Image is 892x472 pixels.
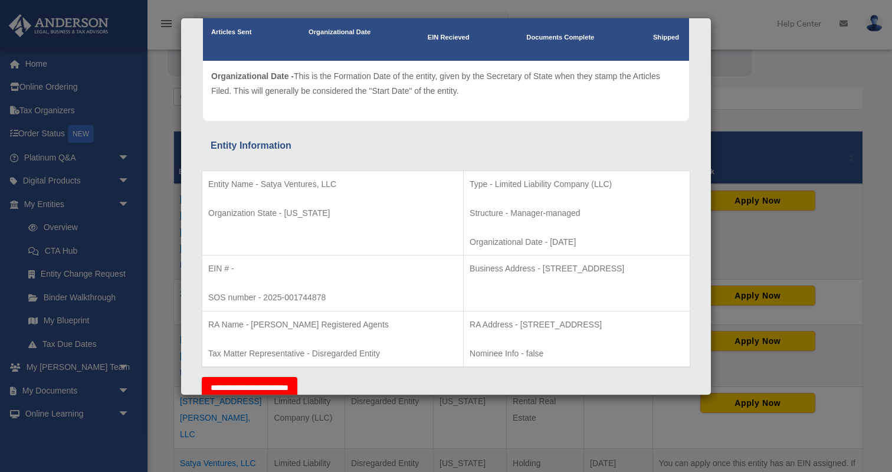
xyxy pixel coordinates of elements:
p: Organizational Date - [DATE] [470,235,684,250]
span: Organizational Date - [211,71,294,81]
p: Organizational Date [309,27,370,38]
p: Articles Sent [211,27,251,38]
p: Entity Name - Satya Ventures, LLC [208,177,457,192]
p: RA Address - [STREET_ADDRESS] [470,317,684,332]
p: Organization State - [US_STATE] [208,206,457,221]
p: Documents Complete [526,32,594,44]
p: Tax Matter Representative - Disregarded Entity [208,346,457,361]
p: EIN Recieved [428,32,470,44]
p: Nominee Info - false [470,346,684,361]
p: EIN # - [208,261,457,276]
p: SOS number - 2025-001744878 [208,290,457,305]
p: This is the Formation Date of the entity, given by the Secretary of State when they stamp the Art... [211,69,681,98]
p: Business Address - [STREET_ADDRESS] [470,261,684,276]
p: Type - Limited Liability Company (LLC) [470,177,684,192]
p: RA Name - [PERSON_NAME] Registered Agents [208,317,457,332]
p: Shipped [651,32,681,44]
p: Structure - Manager-managed [470,206,684,221]
div: Entity Information [211,137,681,154]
